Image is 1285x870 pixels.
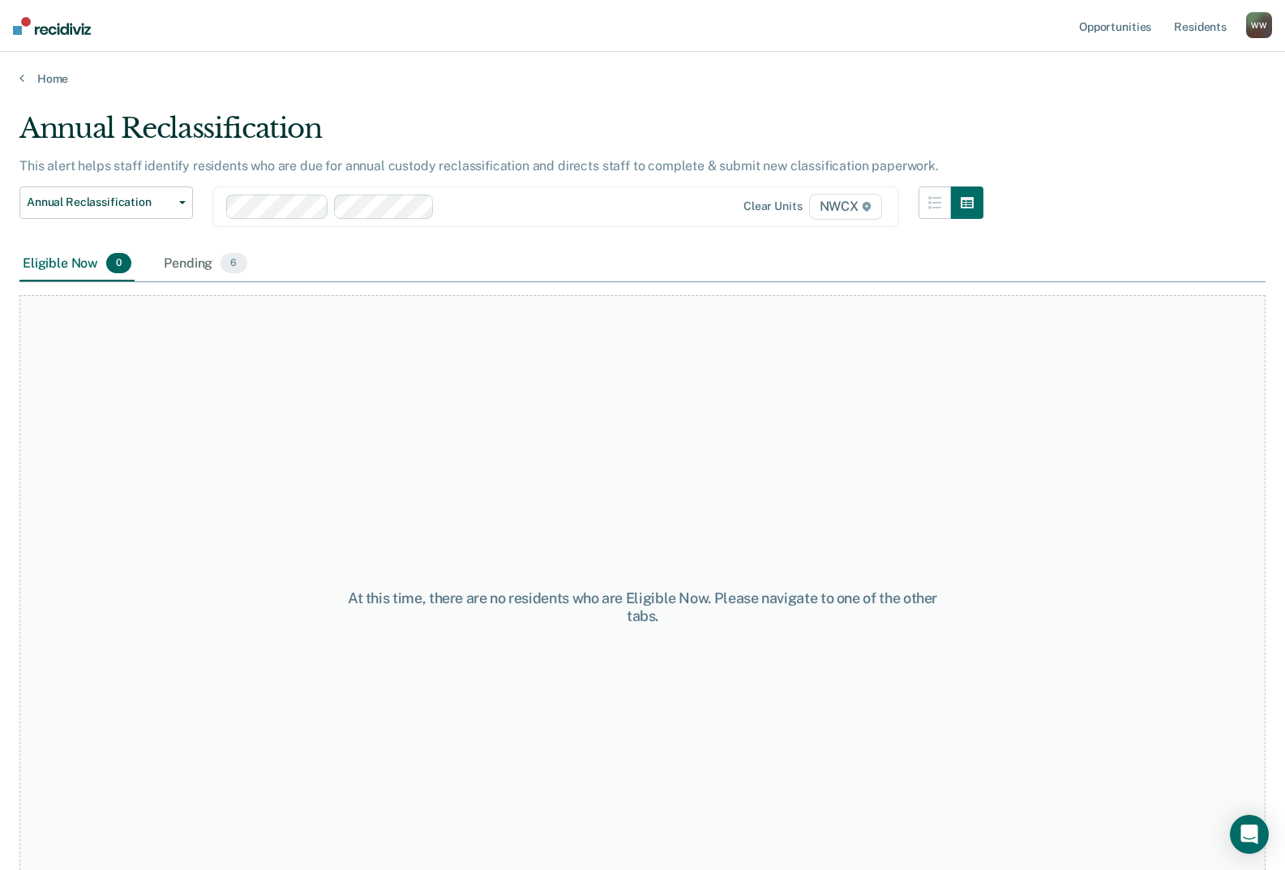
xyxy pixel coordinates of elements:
div: At this time, there are no residents who are Eligible Now. Please navigate to one of the other tabs. [332,589,954,624]
span: NWCX [809,194,882,220]
div: Pending6 [161,246,250,282]
button: Annual Reclassification [19,186,193,219]
a: Home [19,71,1266,86]
span: 0 [106,253,131,274]
div: Eligible Now0 [19,246,135,282]
button: WW [1246,12,1272,38]
span: Annual Reclassification [27,195,173,209]
img: Recidiviz [13,17,91,35]
div: Clear units [743,199,803,213]
div: W W [1246,12,1272,38]
div: Open Intercom Messenger [1230,815,1269,854]
p: This alert helps staff identify residents who are due for annual custody reclassification and dir... [19,158,939,174]
span: 6 [221,253,246,274]
div: Annual Reclassification [19,112,983,158]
